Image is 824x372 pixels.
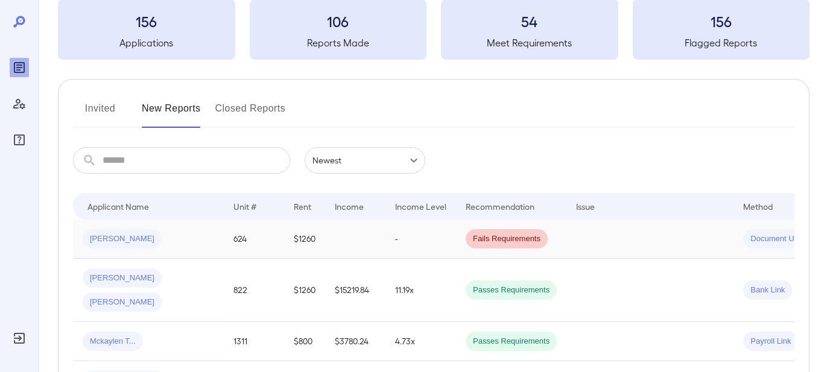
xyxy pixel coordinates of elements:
[250,36,427,50] h5: Reports Made
[284,219,325,259] td: $1260
[284,259,325,322] td: $1260
[294,199,313,213] div: Rent
[224,259,284,322] td: 822
[466,233,548,245] span: Fails Requirements
[224,219,284,259] td: 624
[441,11,618,31] h3: 54
[215,99,286,128] button: Closed Reports
[10,130,29,150] div: FAQ
[10,94,29,113] div: Manage Users
[466,199,534,213] div: Recommendation
[10,58,29,77] div: Reports
[58,36,235,50] h5: Applications
[466,285,557,296] span: Passes Requirements
[385,219,456,259] td: -
[743,233,820,245] span: Document Upload
[633,11,810,31] h3: 156
[385,322,456,361] td: 4.73x
[83,336,143,347] span: Mckaylen T...
[335,199,364,213] div: Income
[576,199,595,213] div: Issue
[10,329,29,348] div: Log Out
[325,259,385,322] td: $15219.84
[743,336,798,347] span: Payroll Link
[305,147,425,174] div: Newest
[385,259,456,322] td: 11.19x
[58,11,235,31] h3: 156
[466,336,557,347] span: Passes Requirements
[395,199,446,213] div: Income Level
[325,322,385,361] td: $3780.24
[83,273,162,284] span: [PERSON_NAME]
[233,199,256,213] div: Unit #
[743,285,792,296] span: Bank Link
[73,99,127,128] button: Invited
[83,297,162,308] span: [PERSON_NAME]
[441,36,618,50] h5: Meet Requirements
[224,322,284,361] td: 1311
[743,199,773,213] div: Method
[284,322,325,361] td: $800
[87,199,149,213] div: Applicant Name
[83,233,162,245] span: [PERSON_NAME]
[633,36,810,50] h5: Flagged Reports
[250,11,427,31] h3: 106
[142,99,201,128] button: New Reports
